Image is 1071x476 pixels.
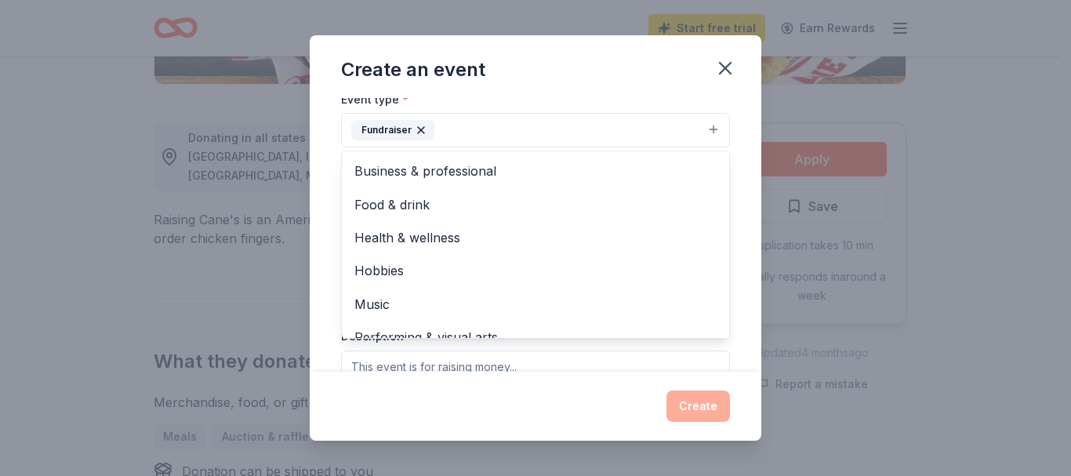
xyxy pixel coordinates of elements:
span: Hobbies [354,260,717,281]
div: Fundraiser [341,151,730,339]
button: Fundraiser [341,113,730,147]
span: Health & wellness [354,227,717,248]
span: Music [354,294,717,314]
span: Food & drink [354,194,717,215]
span: Performing & visual arts [354,327,717,347]
span: Business & professional [354,161,717,181]
div: Fundraiser [351,120,434,140]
